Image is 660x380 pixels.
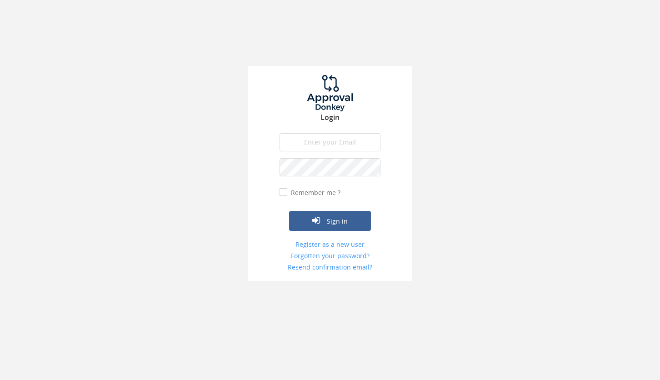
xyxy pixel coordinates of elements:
img: logo.png [296,75,364,111]
h3: Login [248,114,412,122]
label: Remember me ? [289,188,340,197]
input: Enter your Email [280,133,380,151]
a: Resend confirmation email? [280,263,380,272]
a: Forgotten your password? [280,251,380,260]
button: Sign in [289,211,371,231]
a: Register as a new user [280,240,380,249]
